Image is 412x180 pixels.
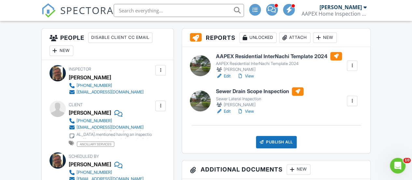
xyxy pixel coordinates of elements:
[216,102,304,108] div: [PERSON_NAME]
[216,87,304,108] a: Sewer Drain Scope Inspection Sewer Lateral Inspection [PERSON_NAME]
[256,136,297,148] div: Publish All
[114,4,244,17] input: Search everything...
[182,28,370,47] h3: Reports
[287,164,310,175] div: New
[69,102,83,107] span: Client
[77,83,112,88] div: [PHONE_NUMBER]
[320,4,362,10] div: [PERSON_NAME]
[216,52,342,73] a: AAPEX Residential InterNachi Template 2024 AAPEX Residential InterNachi Template 2024 [PERSON_NAME]
[216,66,342,73] div: [PERSON_NAME]
[182,160,370,179] h3: Additional Documents
[77,141,114,147] span: ancillary services
[41,9,114,23] a: SPECTORA
[69,118,154,124] a: [PHONE_NUMBER]
[390,158,405,173] iframe: Intercom live chat
[60,3,114,17] span: SPECTORA
[69,82,144,89] a: [PHONE_NUMBER]
[69,89,144,95] a: [EMAIL_ADDRESS][DOMAIN_NAME]
[77,118,112,123] div: [PHONE_NUMBER]
[237,108,254,115] a: View
[239,32,277,43] div: Unlocked
[88,32,152,43] div: Disable Client CC Email
[216,96,304,102] div: Sewer Lateral Inspection
[77,170,112,175] div: [PHONE_NUMBER]
[313,32,337,43] div: New
[216,87,304,96] h6: Sewer Drain Scope Inspection
[302,10,367,17] div: AAPEX Home Inspection Services
[69,108,111,118] div: [PERSON_NAME]
[50,45,73,56] div: New
[403,158,411,163] span: 10
[279,32,310,43] div: Attach
[216,61,342,66] div: AAPEX Residential InterNachi Template 2024
[77,125,144,130] div: [EMAIL_ADDRESS][DOMAIN_NAME]
[69,67,91,72] span: Inspector
[216,52,342,60] h6: AAPEX Residential InterNachi Template 2024
[237,73,254,79] a: View
[42,28,174,60] h3: People
[41,3,56,18] img: The Best Home Inspection Software - Spectora
[216,108,231,115] a: Edit
[69,169,144,176] a: [PHONE_NUMBER]
[69,159,111,169] div: [PERSON_NAME]
[77,90,144,95] div: [EMAIL_ADDRESS][DOMAIN_NAME]
[69,124,154,131] a: [EMAIL_ADDRESS][DOMAIN_NAME]
[69,154,99,159] span: Scheduled By
[69,73,111,82] div: [PERSON_NAME]
[216,73,231,79] a: Edit
[77,116,154,153] div: This persons phone number may be incorrect. alternate734 263-8142. client concerned that [PERSON_...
